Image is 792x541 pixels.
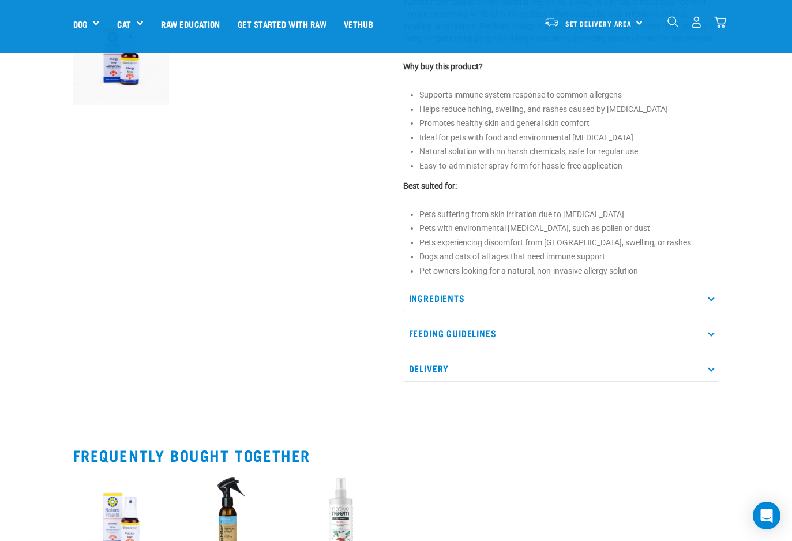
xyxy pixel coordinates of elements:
a: Cat [117,17,130,31]
img: user.png [690,16,703,28]
li: Natural solution with no harsh chemicals, safe for regular use [419,145,719,158]
li: Supports immune system response to common allergens [419,89,719,101]
li: Pets suffering from skin irritation due to [MEDICAL_DATA] [419,208,719,221]
span: Set Delivery Area [565,21,632,25]
strong: Best suited for: [403,181,457,191]
li: Pet owners looking for a natural, non-invasive allergy solution [419,265,719,277]
a: Get started with Raw [229,1,335,47]
img: home-icon@2x.png [714,16,726,28]
li: Dogs and cats of all ages that need immune support [419,251,719,263]
a: Vethub [335,1,382,47]
a: Raw Education [152,1,228,47]
li: Helps reduce itching, swelling, and rashes caused by [MEDICAL_DATA] [419,103,719,115]
div: Open Intercom Messenger [753,502,780,529]
p: Delivery [403,356,719,382]
li: Promotes healthy skin and general skin comfort [419,117,719,129]
li: Pets experiencing discomfort from [GEOGRAPHIC_DATA], swelling, or rashes [419,237,719,249]
img: van-moving.png [544,17,560,27]
p: Feeding Guidelines [403,320,719,346]
li: Ideal for pets with food and environmental [MEDICAL_DATA] [419,132,719,144]
img: 2023 AUG RE Product1728 [73,8,170,105]
strong: Why buy this product? [403,62,483,71]
p: Ingredients [403,285,719,311]
li: Easy-to-administer spray form for hassle-free application [419,160,719,172]
a: Dog [73,17,87,31]
img: home-icon-1@2x.png [667,16,678,27]
h2: Frequently bought together [73,446,719,464]
li: Pets with environmental [MEDICAL_DATA], such as pollen or dust [419,222,719,234]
